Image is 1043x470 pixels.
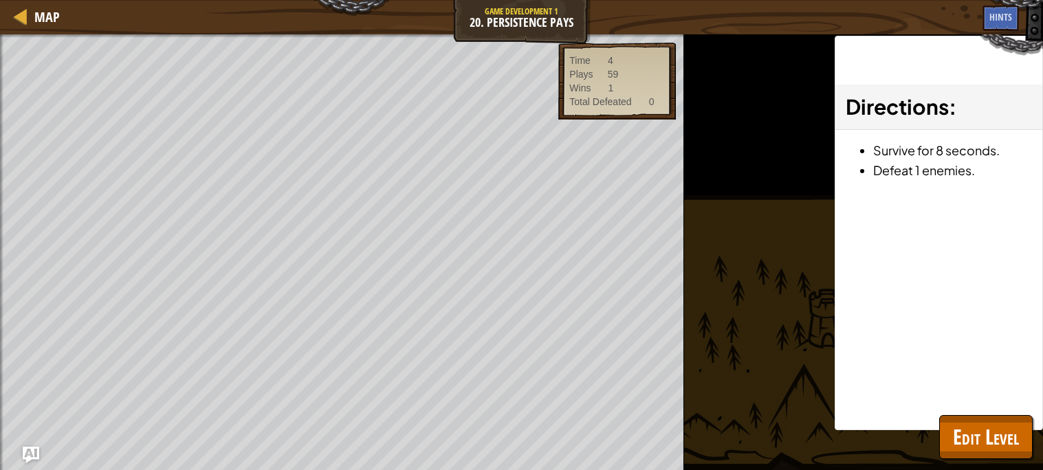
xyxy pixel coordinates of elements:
[939,415,1033,459] button: Edit Level
[569,95,631,109] div: Total Defeated
[34,8,60,26] span: Map
[649,95,655,109] div: 0
[846,93,949,120] span: Directions
[569,67,593,81] div: Plays
[28,8,60,26] a: Map
[608,81,614,95] div: 1
[23,447,39,463] button: Ask AI
[569,54,591,67] div: Time
[846,91,1032,122] h3: :
[608,67,619,81] div: 59
[989,10,1012,23] span: Hints
[569,81,591,95] div: Wins
[873,160,1032,180] li: Defeat 1 enemies.
[953,423,1019,451] span: Edit Level
[608,54,613,67] div: 4
[873,140,1032,160] li: Survive for 8 seconds.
